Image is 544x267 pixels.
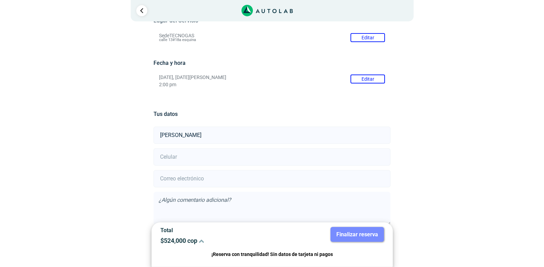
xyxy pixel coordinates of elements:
a: Link al sitio de autolab [241,7,293,13]
input: Celular [154,148,390,166]
p: Total [160,227,267,234]
h5: Tus datos [154,111,390,117]
input: Nombre y apellido [154,127,390,144]
button: Finalizar reserva [330,227,384,242]
button: Editar [350,75,385,83]
p: 2:00 pm [159,82,385,88]
input: Correo electrónico [154,170,390,187]
p: [DATE], [DATE][PERSON_NAME] [159,75,385,80]
p: $ 524,000 cop [160,237,267,244]
p: ¡Reserva con tranquilidad! Sin datos de tarjeta ni pagos [160,250,384,258]
h5: Fecha y hora [154,60,390,66]
a: Ir al paso anterior [136,5,147,16]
